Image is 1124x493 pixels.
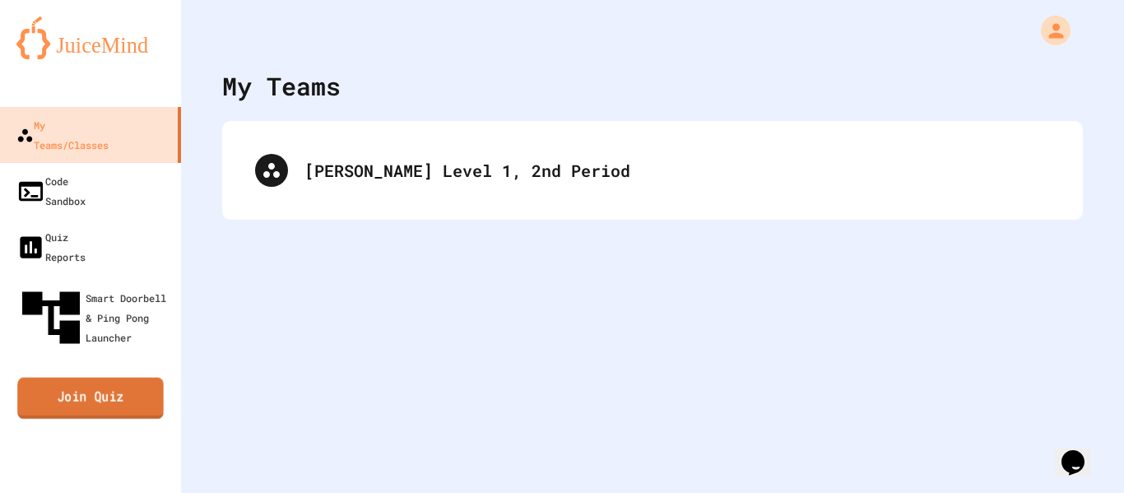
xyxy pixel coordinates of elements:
[16,171,86,211] div: Code Sandbox
[16,227,86,267] div: Quiz Reports
[16,115,109,155] div: My Teams/Classes
[239,137,1066,203] div: [PERSON_NAME] Level 1, 2nd Period
[17,378,164,419] a: Join Quiz
[1024,12,1075,49] div: My Account
[304,158,1050,183] div: [PERSON_NAME] Level 1, 2nd Period
[16,16,165,59] img: logo-orange.svg
[222,67,341,105] div: My Teams
[1055,427,1108,477] iframe: chat widget
[16,283,174,352] div: Smart Doorbell & Ping Pong Launcher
